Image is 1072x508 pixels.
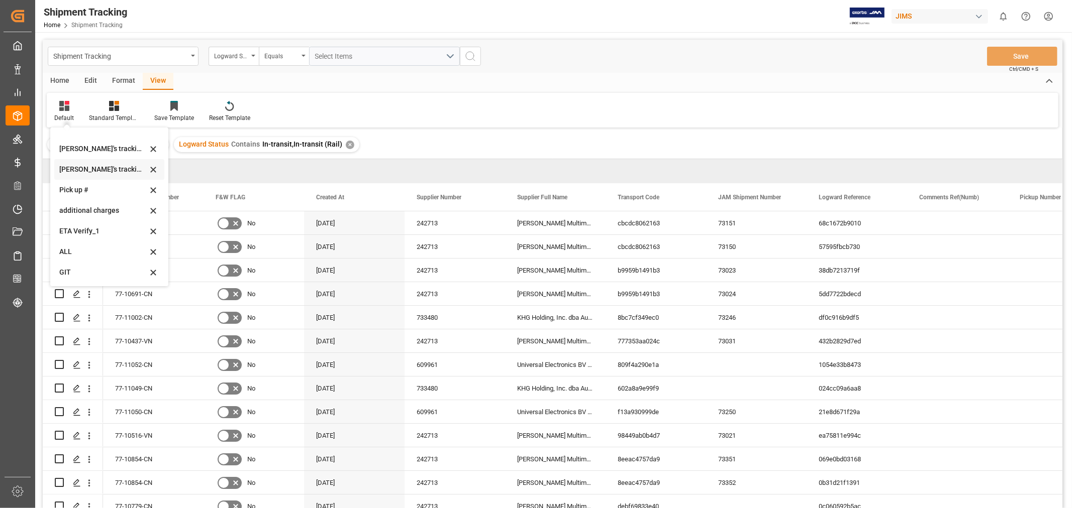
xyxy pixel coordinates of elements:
[405,235,505,258] div: 242713
[304,353,405,376] div: [DATE]
[807,259,907,282] div: 38db7213719f
[807,235,907,258] div: 57595fbcb730
[405,376,505,400] div: 733480
[706,400,807,423] div: 73250
[316,194,344,201] span: Created At
[247,306,255,329] span: No
[807,282,907,305] div: 5dd7722bdecd
[992,5,1015,28] button: show 0 new notifications
[44,5,127,20] div: Shipment Tracking
[807,447,907,470] div: 069e0bd03168
[304,329,405,352] div: [DATE]
[304,306,405,329] div: [DATE]
[103,329,204,352] div: 77-10437-VN
[48,47,199,66] button: open menu
[209,47,259,66] button: open menu
[987,47,1057,66] button: Save
[606,353,706,376] div: 809f4a290e1a
[807,376,907,400] div: 024cc09a6aa8
[807,424,907,447] div: ea75811e994c
[105,73,143,90] div: Format
[59,164,147,175] div: [PERSON_NAME]'s tracking all_sample
[346,141,354,149] div: ✕
[505,306,606,329] div: KHG Holding, Inc. dba Austere
[706,211,807,234] div: 73151
[850,8,885,25] img: Exertis%20JAM%20-%20Email%20Logo.jpg_1722504956.jpg
[103,353,204,376] div: 77-11052-CN
[247,401,255,424] span: No
[154,113,194,122] div: Save Template
[606,235,706,258] div: cbcdc8062163
[405,211,505,234] div: 242713
[43,211,103,235] div: Press SPACE to select this row.
[606,282,706,305] div: b9959b1491b3
[43,259,103,282] div: Press SPACE to select this row.
[247,353,255,376] span: No
[517,194,567,201] span: Supplier Full Name
[606,424,706,447] div: 98449ab0b4d7
[1020,194,1061,201] span: Pickup Number
[706,329,807,352] div: 73031
[216,194,245,201] span: F&W FLAG
[405,306,505,329] div: 733480
[43,471,103,494] div: Press SPACE to select this row.
[59,185,147,195] div: Pick up #
[103,471,204,494] div: 77-10854-CN
[247,377,255,400] span: No
[706,447,807,470] div: 73351
[247,212,255,235] span: No
[53,49,187,62] div: Shipment Tracking
[309,47,460,66] button: open menu
[807,211,907,234] div: 68c1672b9010
[304,447,405,470] div: [DATE]
[59,226,147,236] div: ETA Verify_1
[892,9,988,24] div: JIMS
[405,447,505,470] div: 242713
[819,194,870,201] span: Logward Reference
[405,259,505,282] div: 242713
[706,282,807,305] div: 73024
[606,306,706,329] div: 8bc7cf349ec0
[807,329,907,352] div: 432b2829d7ed
[718,194,781,201] span: JAM Shipment Number
[807,471,907,494] div: 0b31d21f1391
[405,424,505,447] div: 242713
[505,376,606,400] div: KHG Holding, Inc. dba Austere
[304,400,405,423] div: [DATE]
[405,329,505,352] div: 242713
[606,376,706,400] div: 602a8a9e99f9
[43,424,103,447] div: Press SPACE to select this row.
[606,447,706,470] div: 8eeac4757da9
[59,144,147,154] div: [PERSON_NAME]'s tracking all # _5
[919,194,979,201] span: Comments Ref(Numb)
[43,282,103,306] div: Press SPACE to select this row.
[103,400,204,423] div: 77-11050-CN
[209,113,250,122] div: Reset Template
[43,400,103,424] div: Press SPACE to select this row.
[505,424,606,447] div: [PERSON_NAME] Multimedia [GEOGRAPHIC_DATA]
[247,235,255,259] span: No
[405,400,505,423] div: 609961
[505,400,606,423] div: Universal Electronics BV ([GEOGRAPHIC_DATA])
[247,259,255,282] span: No
[43,306,103,329] div: Press SPACE to select this row.
[304,376,405,400] div: [DATE]
[304,259,405,282] div: [DATE]
[505,447,606,470] div: [PERSON_NAME] Multimedia [GEOGRAPHIC_DATA]
[606,329,706,352] div: 777353aa024c
[59,267,147,278] div: GIT
[706,259,807,282] div: 73023
[706,235,807,258] div: 73150
[606,211,706,234] div: cbcdc8062163
[247,424,255,447] span: No
[405,282,505,305] div: 242713
[89,113,139,122] div: Standard Templates
[103,306,204,329] div: 77-11002-CN
[505,353,606,376] div: Universal Electronics BV ([GEOGRAPHIC_DATA])
[59,246,147,257] div: ALL
[618,194,659,201] span: Transport Code
[304,235,405,258] div: [DATE]
[706,306,807,329] div: 73246
[505,282,606,305] div: [PERSON_NAME] Multimedia [GEOGRAPHIC_DATA]
[892,7,992,26] button: JIMS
